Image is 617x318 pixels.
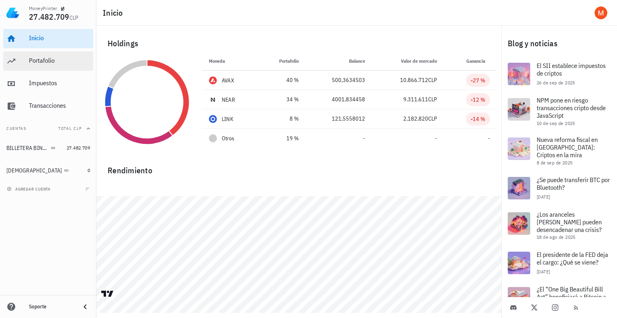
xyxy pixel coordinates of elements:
[29,34,90,42] div: Inicio
[209,96,217,104] div: NEAR-icon
[537,135,598,159] span: Nueva reforma fiscal en [GEOGRAPHIC_DATA]: Criptos en la mira
[265,76,298,84] div: 40 %
[6,145,49,152] div: BILLETERA BINANCE
[29,304,74,310] div: Soporte
[501,206,617,245] a: ¿Los aranceles [PERSON_NAME] pueden desencadenar una crisis? 18 de ago de 2025
[6,167,62,174] div: [DEMOGRAPHIC_DATA]
[312,95,365,104] div: 4001,834458
[537,160,572,166] span: 8 de sep de 2025
[501,31,617,56] div: Blog y noticias
[67,145,90,151] span: 27.482.709
[537,194,550,200] span: [DATE]
[537,176,610,191] span: ¿Se puede transferir BTC por Bluetooth?
[471,76,485,84] div: -27 %
[372,51,443,71] th: Valor de mercado
[471,115,485,123] div: -14 %
[222,76,234,84] div: AVAX
[312,115,365,123] div: 121,5558012
[6,6,19,19] img: LedgiFi
[265,95,298,104] div: 34 %
[3,96,93,116] a: Transacciones
[209,115,217,123] div: LINK-icon
[537,120,575,126] span: 10 de sep de 2025
[501,170,617,206] a: ¿Se puede transferir BTC por Bluetooth? [DATE]
[29,57,90,64] div: Portafolio
[537,62,606,77] span: El SII establece impuestos de criptos
[428,96,437,103] span: CLP
[363,135,365,142] span: -
[537,96,606,119] span: NPM pone en riesgo transacciones cripto desde JavaScript
[471,96,485,104] div: -12 %
[101,31,496,56] div: Holdings
[88,167,90,173] span: 0
[8,187,51,192] span: agregar cuenta
[501,56,617,92] a: El SII establece impuestos de criptos 26 de sep de 2025
[265,115,298,123] div: 8 %
[305,51,372,71] th: Balance
[3,74,93,93] a: Impuestos
[101,158,496,177] div: Rendimiento
[222,115,233,123] div: LINK
[537,269,550,275] span: [DATE]
[537,234,576,240] span: 18 de ago de 2025
[400,76,428,84] span: 10.866.712
[403,115,428,122] span: 2.182.820
[103,6,126,19] h1: Inicio
[312,76,365,84] div: 500,3634503
[3,138,93,158] a: BILLETERA BINANCE 27.482.709
[537,210,602,234] span: ¿Los aranceles [PERSON_NAME] pueden desencadenar una crisis?
[501,245,617,281] a: El presidente de la FED deja el cargo: ¿Qué se viene? [DATE]
[29,102,90,109] div: Transacciones
[428,76,437,84] span: CLP
[209,76,217,84] div: AVAX-icon
[3,51,93,71] a: Portafolio
[3,119,93,138] button: CuentasTotal CLP
[435,135,437,142] span: -
[222,134,234,143] span: Otros
[537,250,608,266] span: El presidente de la FED deja el cargo: ¿Qué se viene?
[29,79,90,87] div: Impuestos
[5,185,54,193] button: agregar cuenta
[258,51,305,71] th: Portafolio
[202,51,258,71] th: Moneda
[222,96,235,104] div: NEAR
[29,5,57,12] div: MoneyPrinter
[69,14,79,21] span: CLP
[488,135,490,142] span: -
[265,134,298,143] div: 19 %
[501,92,617,131] a: NPM pone en riesgo transacciones cripto desde JavaScript 10 de sep de 2025
[100,290,114,297] a: Charting by TradingView
[29,11,69,22] span: 27.482.709
[403,96,428,103] span: 9.311.611
[3,161,93,180] a: [DEMOGRAPHIC_DATA] 0
[466,58,490,64] span: Ganancia
[428,115,437,122] span: CLP
[537,80,575,86] span: 26 de sep de 2025
[3,29,93,48] a: Inicio
[58,126,82,131] span: Total CLP
[595,6,607,19] div: avatar
[501,131,617,170] a: Nueva reforma fiscal en [GEOGRAPHIC_DATA]: Criptos en la mira 8 de sep de 2025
